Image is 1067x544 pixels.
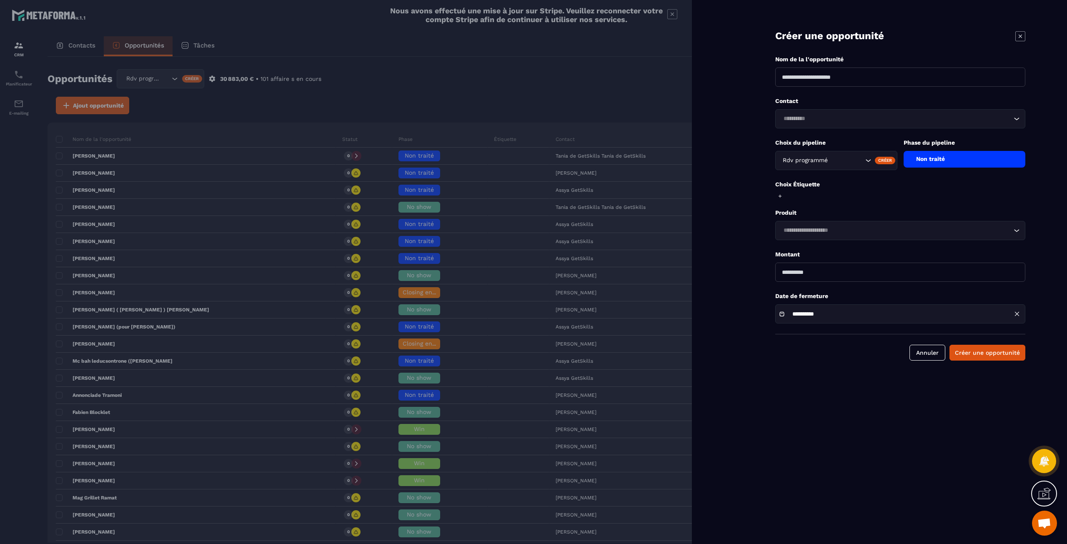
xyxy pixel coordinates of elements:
[775,109,1025,128] div: Search for option
[775,251,1025,258] p: Montant
[909,345,945,361] button: Annuler
[949,345,1025,361] button: Créer une opportunité
[904,139,1026,147] p: Phase du pipeline
[775,55,1025,63] p: Nom de la l'opportunité
[781,114,1012,123] input: Search for option
[775,180,1025,188] p: Choix Étiquette
[775,221,1025,240] div: Search for option
[781,156,829,165] span: Rdv programmé
[829,156,863,165] input: Search for option
[775,292,1025,300] p: Date de fermeture
[775,97,1025,105] p: Contact
[775,139,897,147] p: Choix du pipeline
[781,226,1012,235] input: Search for option
[775,209,1025,217] p: Produit
[775,151,897,170] div: Search for option
[875,157,895,164] div: Créer
[1032,511,1057,536] div: Ouvrir le chat
[775,29,884,43] p: Créer une opportunité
